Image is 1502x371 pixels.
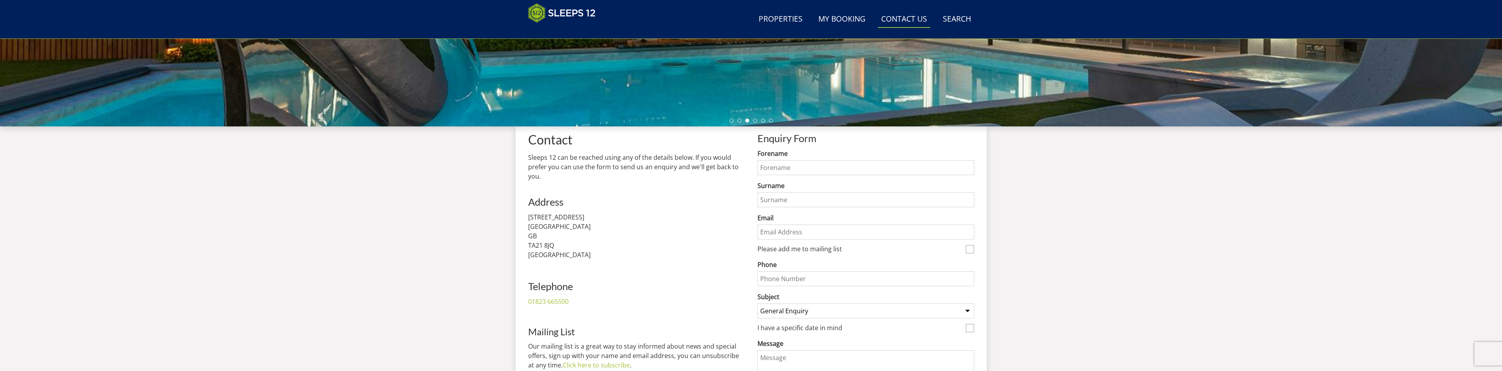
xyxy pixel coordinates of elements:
label: Email [757,213,974,223]
a: Contact Us [878,11,930,28]
input: Email Address [757,225,974,239]
iframe: Customer reviews powered by Trustpilot [524,27,607,34]
a: Properties [756,11,806,28]
a: Click here to subscribe [563,361,630,369]
a: 01823 665500 [528,297,569,306]
a: Search [940,11,974,28]
p: Our mailing list is a great way to stay informed about news and special offers, sign up with your... [528,342,745,370]
label: Subject [757,292,974,302]
input: Forename [757,160,974,175]
input: Surname [757,192,974,207]
h3: Mailing List [528,327,745,337]
p: Sleeps 12 can be reached using any of the details below. If you would prefer you can use the form... [528,153,745,181]
label: Please add me to mailing list [757,245,962,254]
img: Sleeps 12 [528,3,596,23]
label: Surname [757,181,974,190]
p: [STREET_ADDRESS] [GEOGRAPHIC_DATA] GB TA21 8JQ [GEOGRAPHIC_DATA] [528,212,745,260]
h2: Enquiry Form [757,133,974,144]
h2: Telephone [528,281,630,292]
label: Message [757,339,974,348]
label: Forename [757,149,974,158]
h2: Address [528,196,745,207]
h1: Contact [528,133,745,146]
label: Phone [757,260,974,269]
a: My Booking [815,11,869,28]
input: Phone Number [757,271,974,286]
label: I have a specific date in mind [757,324,962,333]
